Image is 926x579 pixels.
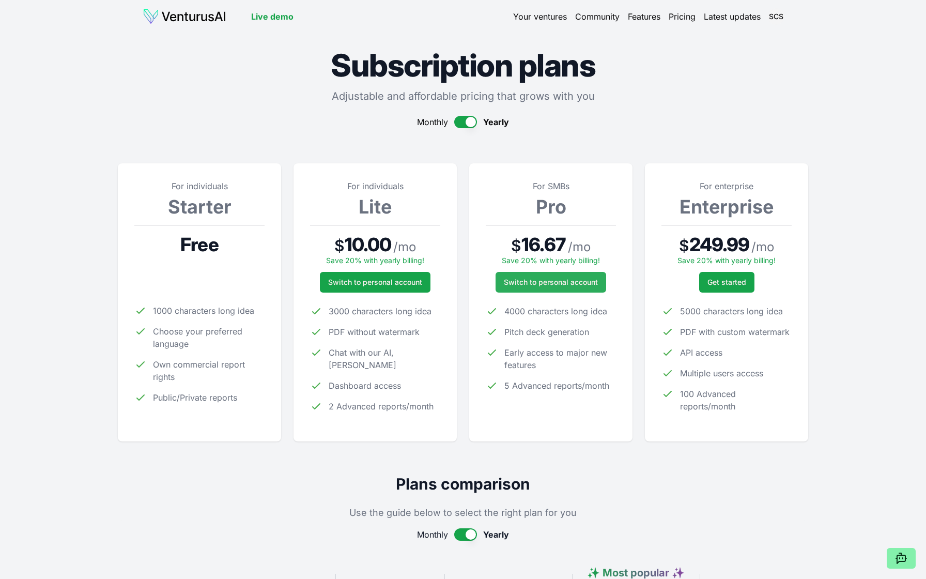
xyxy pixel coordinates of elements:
[568,239,591,255] span: / mo
[680,326,790,338] span: PDF with custom watermark
[334,236,345,255] span: $
[587,567,685,579] span: ✨ Most popular ✨
[486,196,616,217] h3: Pro
[393,239,416,255] span: / mo
[251,10,294,23] a: Live demo
[628,10,660,23] a: Features
[180,234,218,255] span: Free
[329,400,434,413] span: 2 Advanced reports/month
[118,475,808,493] h2: Plans comparison
[669,10,696,23] a: Pricing
[680,346,722,359] span: API access
[513,10,567,23] a: Your ventures
[134,196,265,217] h3: Starter
[153,304,254,317] span: 1000 characters long idea
[496,272,606,293] button: Switch to personal account
[143,8,226,25] img: logo
[680,367,763,379] span: Multiple users access
[329,346,440,371] span: Chat with our AI, [PERSON_NAME]
[699,272,754,293] button: Get started
[768,8,784,25] span: SCS
[153,325,265,350] span: Choose your preferred language
[134,180,265,192] p: For individuals
[486,180,616,192] p: For SMBs
[521,234,566,255] span: 16.67
[680,305,783,317] span: 5000 characters long idea
[575,10,620,23] a: Community
[320,272,430,293] button: Switch to personal account
[310,180,440,192] p: For individuals
[345,234,392,255] span: 10.00
[326,256,424,265] span: Save 20% with yearly billing!
[751,239,774,255] span: / mo
[511,236,521,255] span: $
[504,379,609,392] span: 5 Advanced reports/month
[329,379,401,392] span: Dashboard access
[769,9,783,24] button: SCS
[483,528,509,541] span: Yearly
[707,277,746,287] span: Get started
[310,196,440,217] h3: Lite
[153,358,265,383] span: Own commercial report rights
[677,256,776,265] span: Save 20% with yearly billing!
[504,305,607,317] span: 4000 characters long idea
[504,326,589,338] span: Pitch deck generation
[417,116,448,128] span: Monthly
[661,180,792,192] p: For enterprise
[153,391,237,404] span: Public/Private reports
[504,346,616,371] span: Early access to major new features
[329,305,431,317] span: 3000 characters long idea
[502,256,600,265] span: Save 20% with yearly billing!
[118,506,808,520] p: Use the guide below to select the right plan for you
[118,89,808,103] p: Adjustable and affordable pricing that grows with you
[661,196,792,217] h3: Enterprise
[417,528,448,541] span: Monthly
[680,388,792,413] span: 100 Advanced reports/month
[118,50,808,81] h1: Subscription plans
[483,116,509,128] span: Yearly
[704,10,761,23] a: Latest updates
[329,326,420,338] span: PDF without watermark
[689,234,750,255] span: 249.99
[679,236,689,255] span: $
